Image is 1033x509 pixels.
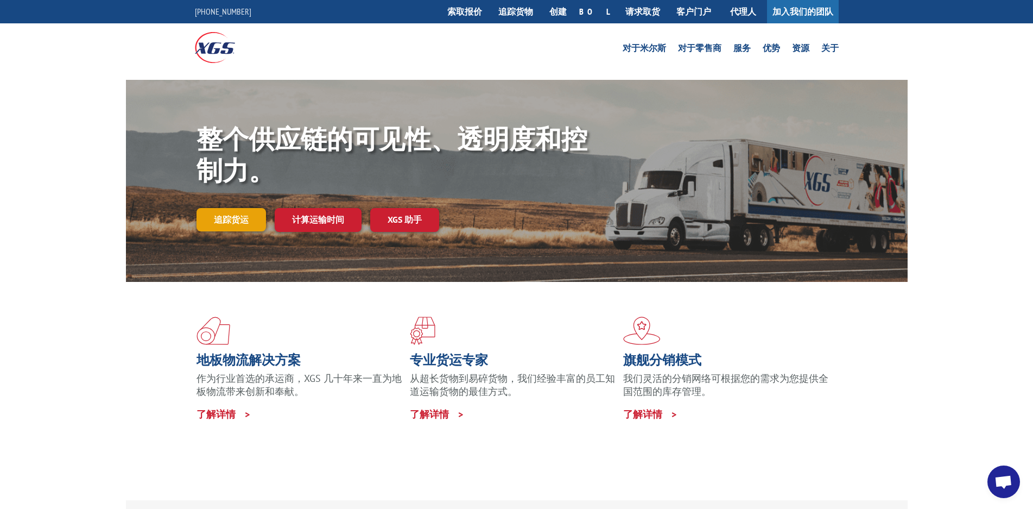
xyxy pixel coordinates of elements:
[792,44,809,56] a: 资源
[197,208,266,231] a: 追踪货运
[498,6,533,17] font: 追踪货物
[197,408,252,420] a: 了解详情 >
[292,214,344,225] font: 计算运输时间
[772,6,833,17] font: 加入我们的团队
[370,208,439,231] a: XGS 助手
[623,44,666,56] a: 对于米尔斯
[623,317,661,345] img: xgs-icon-旗舰分销模式-红色
[625,6,660,17] font: 请求取货
[821,42,839,53] font: 关于
[792,42,809,53] font: 资源
[763,42,780,53] font: 优势
[388,214,422,225] font: XGS 助手
[730,6,756,17] font: 代理人
[733,44,751,56] a: 服务
[197,317,230,345] img: xgs-icon-total-供应链智能-红色
[987,466,1020,498] a: Open chat
[678,44,721,56] a: 对于零售商
[821,44,839,56] a: 关于
[733,42,751,53] font: 服务
[763,44,780,56] a: 优势
[549,6,609,17] font: 创建 BOL
[197,351,301,368] font: 地板物流解决方案
[623,408,679,420] a: 了解详情 >
[197,372,402,398] font: 作为行业首选的承运商，XGS 几十年来一直为地板物流带来创新和奉献。
[214,214,249,225] font: 追踪货运
[678,42,721,53] font: 对于零售商
[197,122,587,187] font: 整个供应链的可见性、透明度和控制力。
[410,317,435,345] img: xgs 图标聚焦于地板红色
[447,6,482,17] font: 索取报价
[623,42,666,53] font: 对于米尔斯
[676,6,711,17] font: 客户门户
[195,6,251,17] a: [PHONE_NUMBER]
[623,372,828,398] font: 我们灵活的分销网络可根据您的需求为您提供全国范围的库存管理。
[410,372,615,398] font: 从超长货物到易碎货物，我们经验丰富的员工知道运输货物的最佳方式。
[623,351,701,368] font: 旗舰分销模式
[410,408,465,420] a: 了解详情 >
[410,351,488,368] font: 专业货运专家
[275,208,362,231] a: 计算运输时间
